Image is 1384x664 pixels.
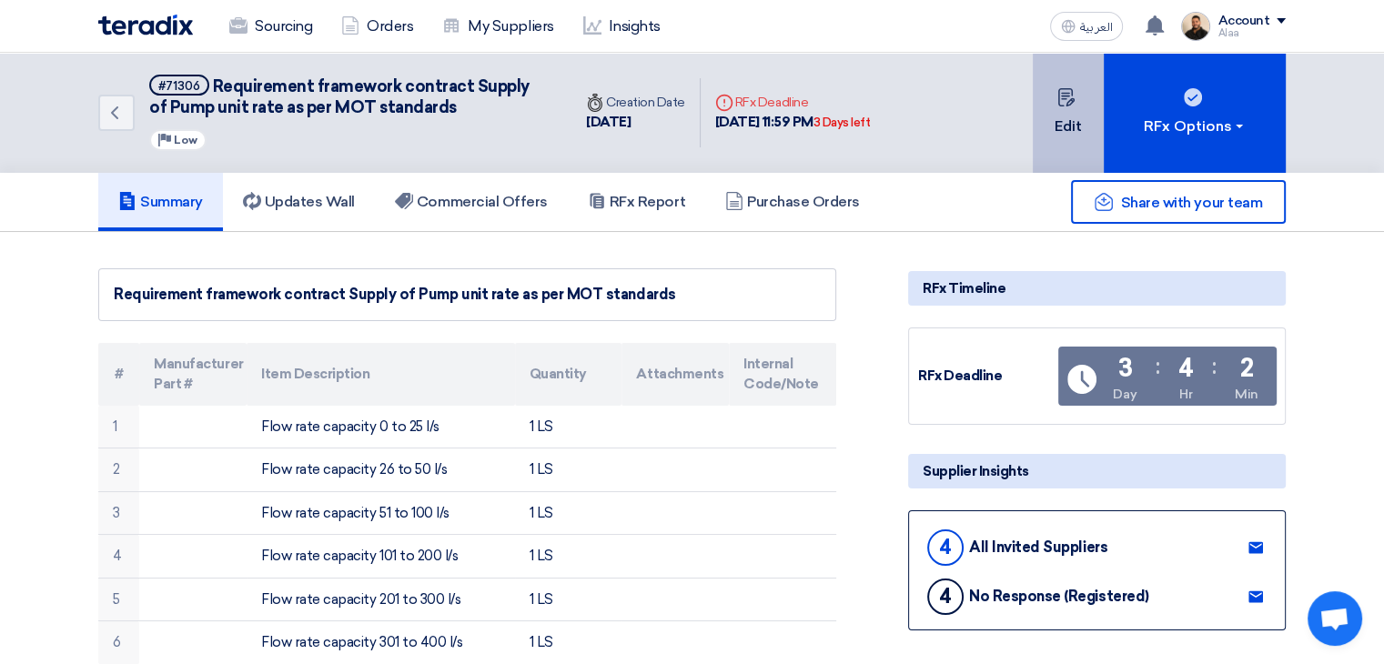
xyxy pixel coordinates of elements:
[98,491,139,535] td: 3
[1235,385,1258,404] div: Min
[98,448,139,492] td: 2
[729,343,836,406] th: Internal Code/Note
[247,343,514,406] th: Item Description
[247,578,514,621] td: Flow rate capacity 201 to 300 l/s
[715,112,871,133] div: [DATE] 11:59 PM
[927,529,964,566] div: 4
[98,406,139,448] td: 1
[515,343,622,406] th: Quantity
[98,343,139,406] th: #
[114,284,821,306] div: Requirement framework contract Supply of Pump unit rate as per MOT standards
[428,6,568,46] a: My Suppliers
[1181,12,1210,41] img: MAA_1717931611039.JPG
[705,173,880,231] a: Purchase Orders
[1033,53,1104,173] button: Edit
[1121,194,1262,211] span: Share with your team
[969,538,1107,556] div: All Invited Suppliers
[247,535,514,578] td: Flow rate capacity 101 to 200 l/s
[569,6,675,46] a: Insights
[1117,356,1132,381] div: 3
[715,93,871,112] div: RFx Deadline
[1104,53,1286,173] button: RFx Options
[149,76,530,117] span: Requirement framework contract Supply of Pump unit rate as per MOT standards
[98,15,193,35] img: Teradix logo
[1217,14,1269,29] div: Account
[586,93,685,112] div: Creation Date
[813,114,871,132] div: 3 Days left
[725,193,860,211] h5: Purchase Orders
[1212,350,1217,383] div: :
[588,193,685,211] h5: RFx Report
[1240,356,1254,381] div: 2
[174,134,197,146] span: Low
[1178,356,1194,381] div: 4
[98,578,139,621] td: 5
[1308,591,1362,646] div: Open chat
[515,406,622,448] td: 1 LS
[1179,385,1192,404] div: Hr
[223,173,375,231] a: Updates Wall
[395,193,548,211] h5: Commercial Offers
[1079,21,1112,34] span: العربية
[375,173,568,231] a: Commercial Offers
[1217,28,1286,38] div: Alaa
[247,491,514,535] td: Flow rate capacity 51 to 100 l/s
[621,343,729,406] th: Attachments
[139,343,247,406] th: Manufacturer Part #
[158,80,200,92] div: #71306
[568,173,705,231] a: RFx Report
[1144,116,1247,137] div: RFx Options
[98,535,139,578] td: 4
[908,454,1286,488] div: Supplier Insights
[1156,350,1160,383] div: :
[515,535,622,578] td: 1 LS
[515,448,622,492] td: 1 LS
[515,491,622,535] td: 1 LS
[1050,12,1123,41] button: العربية
[969,588,1148,605] div: No Response (Registered)
[927,578,964,615] div: 4
[149,75,550,119] h5: Requirement framework contract Supply of Pump unit rate as per MOT standards
[918,366,1055,387] div: RFx Deadline
[247,406,514,448] td: Flow rate capacity 0 to 25 l/s
[118,193,203,211] h5: Summary
[515,578,622,621] td: 1 LS
[1113,385,1136,404] div: Day
[586,112,685,133] div: [DATE]
[908,271,1286,306] div: RFx Timeline
[247,448,514,492] td: Flow rate capacity 26 to 50 l/s
[215,6,327,46] a: Sourcing
[98,173,223,231] a: Summary
[243,193,355,211] h5: Updates Wall
[327,6,428,46] a: Orders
